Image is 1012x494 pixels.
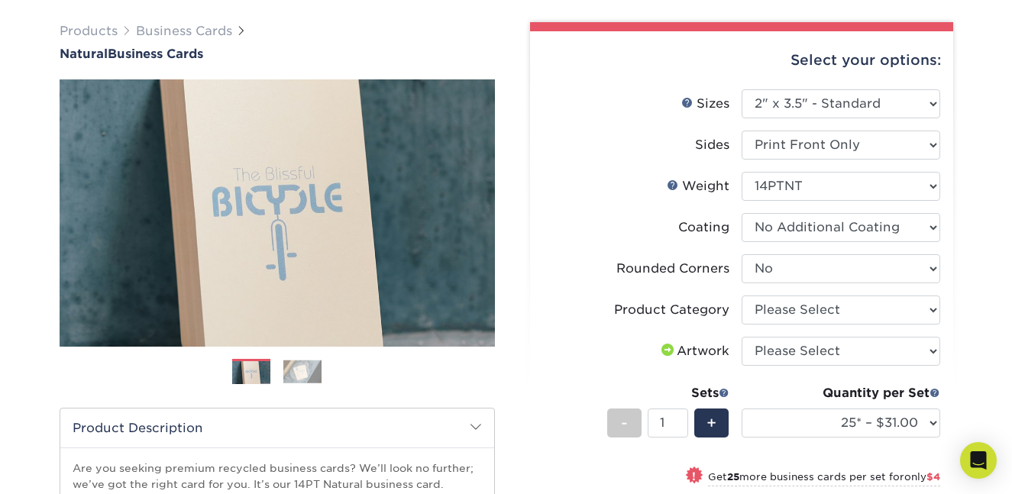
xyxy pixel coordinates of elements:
a: Products [60,24,118,38]
div: Weight [667,177,729,195]
a: Business Cards [136,24,232,38]
div: Artwork [658,342,729,360]
div: Open Intercom Messenger [960,442,997,479]
div: Coating [678,218,729,237]
span: + [706,412,716,434]
span: - [621,412,628,434]
img: Business Cards 02 [283,360,322,383]
div: Quantity per Set [742,384,940,402]
small: Get more business cards per set for [708,471,940,486]
div: Select your options: [542,31,941,89]
strong: 25 [727,471,739,483]
div: Sets [607,384,729,402]
span: $4 [926,471,940,483]
img: Business Cards 01 [232,354,270,392]
div: Sides [695,136,729,154]
div: Product Category [614,301,729,319]
h1: Business Cards [60,47,495,61]
div: Sizes [681,95,729,113]
span: only [904,471,940,483]
span: ! [692,468,696,484]
h2: Product Description [60,408,494,447]
a: NaturalBusiness Cards [60,47,495,61]
span: Natural [60,47,108,61]
div: Rounded Corners [616,260,729,278]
